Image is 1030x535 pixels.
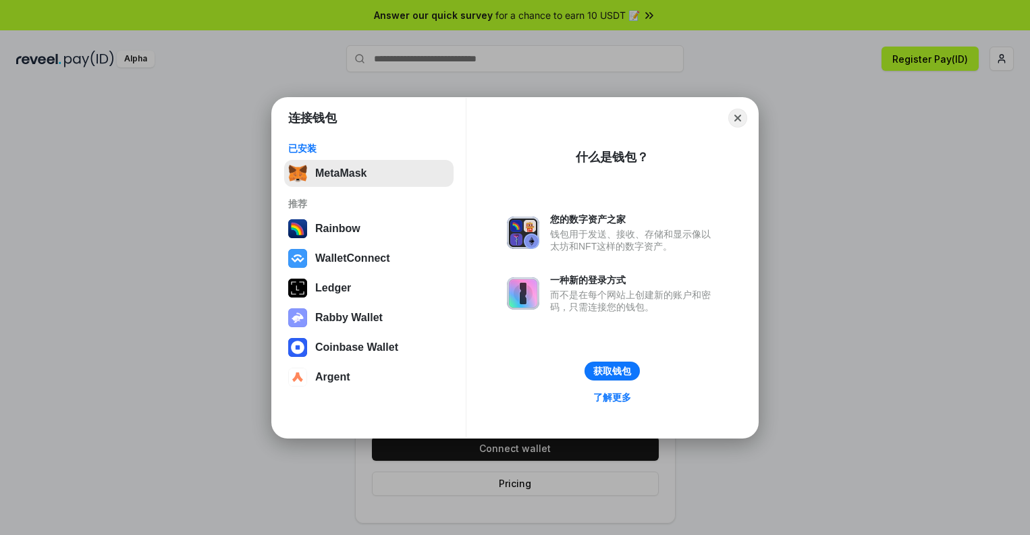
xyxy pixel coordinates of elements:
button: MetaMask [284,160,454,187]
button: 获取钱包 [585,362,640,381]
div: 了解更多 [593,391,631,403]
button: Close [728,109,747,128]
button: WalletConnect [284,245,454,272]
button: Argent [284,364,454,391]
a: 了解更多 [585,389,639,406]
img: svg+xml,%3Csvg%20width%3D%2228%22%20height%3D%2228%22%20viewBox%3D%220%200%2028%2028%22%20fill%3D... [288,249,307,268]
img: svg+xml,%3Csvg%20xmlns%3D%22http%3A%2F%2Fwww.w3.org%2F2000%2Fsvg%22%20fill%3D%22none%22%20viewBox... [288,308,307,327]
div: MetaMask [315,167,367,179]
img: svg+xml,%3Csvg%20width%3D%2228%22%20height%3D%2228%22%20viewBox%3D%220%200%2028%2028%22%20fill%3D... [288,338,307,357]
img: svg+xml,%3Csvg%20xmlns%3D%22http%3A%2F%2Fwww.w3.org%2F2000%2Fsvg%22%20fill%3D%22none%22%20viewBox... [507,217,539,249]
img: svg+xml,%3Csvg%20fill%3D%22none%22%20height%3D%2233%22%20viewBox%3D%220%200%2035%2033%22%20width%... [288,164,307,183]
div: Ledger [315,282,351,294]
div: 钱包用于发送、接收、存储和显示像以太坊和NFT这样的数字资产。 [550,228,717,252]
div: 获取钱包 [593,365,631,377]
div: WalletConnect [315,252,390,264]
div: Rabby Wallet [315,312,383,324]
div: Rainbow [315,223,360,235]
h1: 连接钱包 [288,110,337,126]
button: Coinbase Wallet [284,334,454,361]
div: 推荐 [288,198,450,210]
div: Coinbase Wallet [315,341,398,354]
div: 一种新的登录方式 [550,274,717,286]
div: 什么是钱包？ [576,149,649,165]
div: 已安装 [288,142,450,154]
img: svg+xml,%3Csvg%20xmlns%3D%22http%3A%2F%2Fwww.w3.org%2F2000%2Fsvg%22%20width%3D%2228%22%20height%3... [288,279,307,298]
button: Ledger [284,275,454,302]
button: Rabby Wallet [284,304,454,331]
div: 而不是在每个网站上创建新的账户和密码，只需连接您的钱包。 [550,289,717,313]
button: Rainbow [284,215,454,242]
img: svg+xml,%3Csvg%20width%3D%2228%22%20height%3D%2228%22%20viewBox%3D%220%200%2028%2028%22%20fill%3D... [288,368,307,387]
div: 您的数字资产之家 [550,213,717,225]
img: svg+xml,%3Csvg%20xmlns%3D%22http%3A%2F%2Fwww.w3.org%2F2000%2Fsvg%22%20fill%3D%22none%22%20viewBox... [507,277,539,310]
div: Argent [315,371,350,383]
img: svg+xml,%3Csvg%20width%3D%22120%22%20height%3D%22120%22%20viewBox%3D%220%200%20120%20120%22%20fil... [288,219,307,238]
